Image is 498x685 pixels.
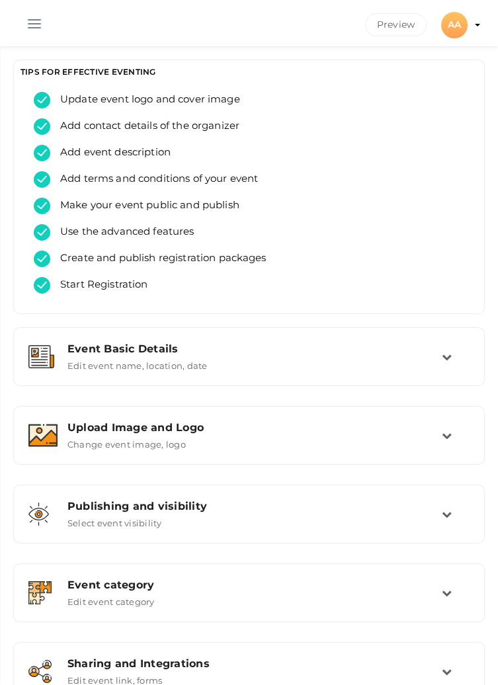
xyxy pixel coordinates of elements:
span: Update event logo and cover image [50,92,240,108]
label: Select event visibility [67,512,162,528]
label: Change event image, logo [67,434,186,450]
button: AA [437,10,472,40]
span: Create and publish registration packages [50,251,267,267]
span: Add contact details of the organizer [50,118,239,135]
h3: TIPS FOR EFFECTIVE EVENTING [21,67,477,77]
img: tick-success.svg [34,118,50,135]
button: Preview [365,13,427,36]
img: tick-success.svg [34,277,50,294]
label: Edit event category [67,591,155,607]
img: sharing.svg [28,660,52,683]
img: event-details.svg [28,345,54,368]
a: Publishing and visibility Select event visibility [21,518,477,531]
div: Sharing and Integrations [67,657,442,670]
img: shared-vision.svg [28,503,49,526]
span: Use the advanced features [50,224,194,241]
span: Add terms and conditions of your event [50,171,258,188]
profile-pic: AA [441,19,468,30]
span: Start Registration [50,277,148,294]
img: tick-success.svg [34,145,50,161]
a: Upload Image and Logo Change event image, logo [21,440,477,452]
span: Publishing and visibility [67,500,207,512]
img: tick-success.svg [34,251,50,267]
div: Upload Image and Logo [67,421,442,434]
label: Edit event name, location, date [67,355,207,371]
a: Event category Edit event category [21,597,477,610]
img: tick-success.svg [34,224,50,241]
div: AA [441,12,468,38]
img: category.svg [28,581,52,604]
div: Event Basic Details [67,342,442,355]
a: Event Basic Details Edit event name, location, date [21,361,477,374]
img: image.svg [28,424,58,447]
img: tick-success.svg [34,171,50,188]
span: Add event description [50,145,171,161]
img: tick-success.svg [34,92,50,108]
div: Event category [67,579,442,591]
span: Make your event public and publish [50,198,239,214]
img: tick-success.svg [34,198,50,214]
